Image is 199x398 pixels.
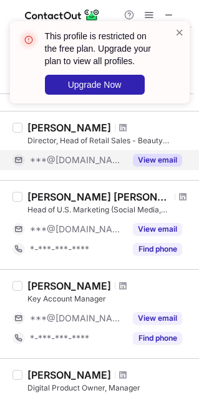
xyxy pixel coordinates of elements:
[27,191,171,203] div: [PERSON_NAME] [PERSON_NAME]
[27,121,111,134] div: [PERSON_NAME]
[19,30,39,50] img: error
[133,154,182,166] button: Reveal Button
[27,280,111,292] div: [PERSON_NAME]
[30,313,125,324] span: ***@[DOMAIN_NAME]
[133,223,182,235] button: Reveal Button
[133,243,182,255] button: Reveal Button
[27,369,111,381] div: [PERSON_NAME]
[133,312,182,325] button: Reveal Button
[45,30,160,67] header: This profile is restricted on the free plan. Upgrade your plan to view all profiles.
[27,382,192,394] div: Digital Product Owner, Manager
[45,75,145,95] button: Upgrade Now
[27,204,192,216] div: Head of U.S. Marketing (Social Media, Influencers, Talent, and PR)
[68,80,122,90] span: Upgrade Now
[133,332,182,344] button: Reveal Button
[27,293,192,305] div: Key Account Manager
[30,154,125,166] span: ***@[DOMAIN_NAME]
[25,7,100,22] img: ContactOut v5.3.10
[27,135,192,146] div: Director, Head of Retail Sales - Beauty Specialty ([GEOGRAPHIC_DATA])
[30,224,125,235] span: ***@[DOMAIN_NAME]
